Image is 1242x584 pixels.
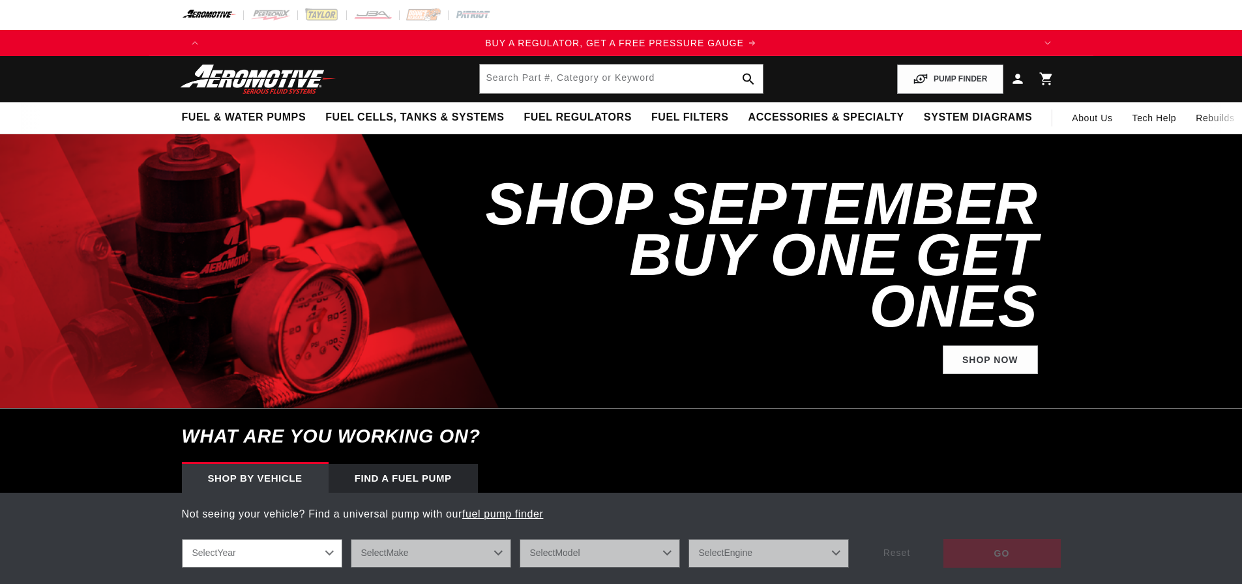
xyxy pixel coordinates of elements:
[316,102,514,133] summary: Fuel Cells, Tanks & Systems
[1196,111,1234,125] span: Rebuilds
[924,111,1032,124] span: System Diagrams
[462,508,543,519] a: fuel pump finder
[208,36,1035,50] div: Announcement
[514,102,641,133] summary: Fuel Regulators
[914,102,1042,133] summary: System Diagrams
[149,30,1093,56] slideshow-component: Translation missing: en.sections.announcements.announcement_bar
[182,464,329,493] div: Shop by vehicle
[734,65,763,93] button: search button
[351,539,511,568] select: Make
[1062,102,1122,134] a: About Us
[149,409,1093,464] h6: What are you working on?
[208,36,1035,50] a: BUY A REGULATOR, GET A FREE PRESSURE GAUGE
[688,539,849,568] select: Engine
[943,345,1038,375] a: Shop Now
[897,65,1003,94] button: PUMP FINDER
[485,38,744,48] span: BUY A REGULATOR, GET A FREE PRESSURE GAUGE
[1035,30,1061,56] button: Translation missing: en.sections.announcements.next_announcement
[748,111,904,124] span: Accessories & Specialty
[208,36,1035,50] div: 1 of 4
[182,539,342,568] select: Year
[1072,113,1112,123] span: About Us
[1123,102,1187,134] summary: Tech Help
[520,539,680,568] select: Model
[329,464,478,493] div: Find a Fuel Pump
[651,111,729,124] span: Fuel Filters
[182,111,306,124] span: Fuel & Water Pumps
[172,102,316,133] summary: Fuel & Water Pumps
[524,111,631,124] span: Fuel Regulators
[182,506,1061,523] p: Not seeing your vehicle? Find a universal pump with our
[739,102,914,133] summary: Accessories & Specialty
[325,111,504,124] span: Fuel Cells, Tanks & Systems
[642,102,739,133] summary: Fuel Filters
[177,64,340,95] img: Aeromotive
[182,30,208,56] button: Translation missing: en.sections.announcements.previous_announcement
[480,65,763,93] input: Search by Part Number, Category or Keyword
[481,179,1038,332] h2: SHOP SEPTEMBER BUY ONE GET ONES
[1132,111,1177,125] span: Tech Help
